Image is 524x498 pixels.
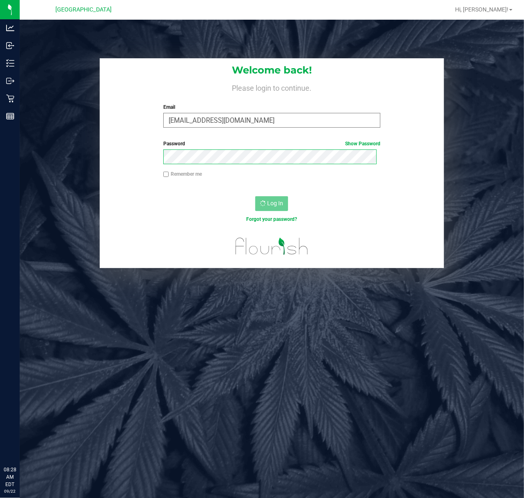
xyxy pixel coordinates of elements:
[100,82,444,92] h4: Please login to continue.
[163,170,202,178] label: Remember me
[56,6,112,13] span: [GEOGRAPHIC_DATA]
[246,216,297,222] a: Forgot your password?
[6,41,14,50] inline-svg: Inbound
[4,488,16,494] p: 09/22
[229,232,315,261] img: flourish_logo.svg
[255,196,288,211] button: Log In
[6,77,14,85] inline-svg: Outbound
[345,141,380,147] a: Show Password
[455,6,508,13] span: Hi, [PERSON_NAME]!
[163,141,185,147] span: Password
[163,172,169,177] input: Remember me
[100,65,444,76] h1: Welcome back!
[6,112,14,120] inline-svg: Reports
[163,103,381,111] label: Email
[6,24,14,32] inline-svg: Analytics
[4,466,16,488] p: 08:28 AM EDT
[6,59,14,67] inline-svg: Inventory
[6,94,14,103] inline-svg: Retail
[267,200,283,207] span: Log In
